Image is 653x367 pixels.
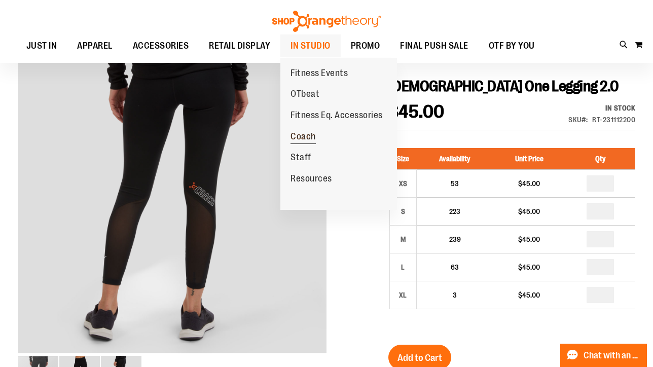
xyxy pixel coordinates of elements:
strong: SKU [568,116,588,124]
div: $45.00 [498,290,560,300]
th: Availability [416,148,493,170]
span: Staff [291,152,311,165]
th: Qty [565,148,635,170]
a: OTbeat [280,84,330,105]
div: XS [395,176,411,191]
span: OTbeat [291,89,319,101]
span: OTF BY YOU [489,34,535,57]
span: Coach [291,131,316,144]
a: ACCESSORIES [123,34,199,58]
span: 3 [453,291,457,299]
span: JUST IN [26,34,57,57]
span: Fitness Events [291,68,348,81]
a: Coach [280,126,326,148]
span: 63 [451,263,459,271]
span: ACCESSORIES [133,34,189,57]
div: $45.00 [498,178,560,189]
span: $45.00 [388,101,445,122]
th: Size [389,148,416,170]
div: M [395,232,411,247]
div: XL [395,287,411,303]
span: IN STUDIO [291,34,331,57]
div: In stock [568,103,635,113]
a: APPAREL [67,34,123,58]
span: Add to Cart [397,352,442,363]
span: 239 [449,235,461,243]
span: PROMO [351,34,380,57]
a: Fitness Eq. Accessories [280,105,393,126]
a: PROMO [341,34,390,58]
button: Chat with an Expert [560,344,647,367]
a: RETAIL DISPLAY [199,34,280,58]
a: Resources [280,168,342,190]
a: Fitness Events [280,63,358,84]
a: OTF BY YOU [479,34,545,58]
span: APPAREL [77,34,113,57]
a: IN STUDIO [280,34,341,57]
span: RETAIL DISPLAY [209,34,270,57]
a: JUST IN [16,34,67,58]
img: OTF Ladies Coach FA23 One Legging 2.0 - Black primary image [18,45,326,353]
div: OTF Ladies Coach FA23 One Legging 2.0 - Black primary image [18,46,326,355]
img: Shop Orangetheory [271,11,382,32]
a: Staff [280,147,321,168]
span: Fitness Eq. Accessories [291,110,383,123]
div: $45.00 [498,206,560,216]
div: $45.00 [498,234,560,244]
span: Chat with an Expert [584,351,641,360]
div: Availability [568,103,635,113]
div: $45.00 [498,262,560,272]
th: Unit Price [493,148,565,170]
div: L [395,260,411,275]
a: FINAL PUSH SALE [390,34,479,58]
span: 223 [449,207,460,215]
span: [DEMOGRAPHIC_DATA] One Legging 2.0 [388,78,619,95]
span: 53 [451,179,459,188]
div: RT-231112200 [592,115,635,125]
span: FINAL PUSH SALE [400,34,468,57]
ul: IN STUDIO [280,58,397,210]
span: Resources [291,173,332,186]
div: S [395,204,411,219]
